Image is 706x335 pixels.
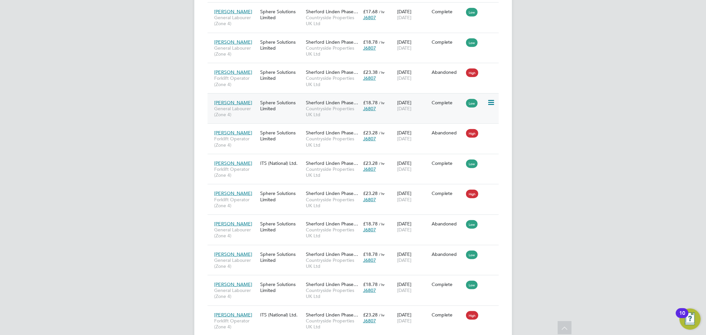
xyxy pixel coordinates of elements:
[397,15,411,21] span: [DATE]
[397,106,411,112] span: [DATE]
[306,166,360,178] span: Countryside Properties UK Ltd
[213,35,499,41] a: [PERSON_NAME]General Labourer (Zone 4)Sphere Solutions LimitedSherford Linden Phase…Countryside P...
[396,5,430,24] div: [DATE]
[213,278,499,283] a: [PERSON_NAME]General Labourer (Zone 4)Sphere Solutions LimitedSherford Linden Phase…Countryside P...
[214,257,257,269] span: General Labourer (Zone 4)
[363,166,376,172] span: J6807
[214,318,257,330] span: Forklift Operator (Zone 4)
[397,227,411,233] span: [DATE]
[214,190,253,196] span: [PERSON_NAME]
[306,281,358,287] span: Sherford Linden Phase…
[259,36,304,54] div: Sphere Solutions Limited
[432,281,463,287] div: Complete
[306,257,360,269] span: Countryside Properties UK Ltd
[213,126,499,132] a: [PERSON_NAME]Forklift Operator (Zone 4)Sphere Solutions LimitedSherford Linden Phase…Countryside ...
[306,69,358,75] span: Sherford Linden Phase…
[397,197,411,203] span: [DATE]
[679,313,685,322] div: 10
[306,318,360,330] span: Countryside Properties UK Ltd
[306,160,358,166] span: Sherford Linden Phase…
[259,126,304,145] div: Sphere Solutions Limited
[396,126,430,145] div: [DATE]
[306,9,358,15] span: Sherford Linden Phase…
[214,221,253,227] span: [PERSON_NAME]
[466,129,478,138] span: High
[259,157,304,169] div: ITS (National) Ltd.
[363,257,376,263] span: J6807
[396,248,430,266] div: [DATE]
[214,100,253,106] span: [PERSON_NAME]
[396,96,430,115] div: [DATE]
[306,190,358,196] span: Sherford Linden Phase…
[396,157,430,175] div: [DATE]
[397,257,411,263] span: [DATE]
[214,45,257,57] span: General Labourer (Zone 4)
[466,99,478,108] span: Low
[363,106,376,112] span: J6807
[397,318,411,324] span: [DATE]
[306,15,360,26] span: Countryside Properties UK Ltd
[214,160,253,166] span: [PERSON_NAME]
[379,100,385,105] span: / hr
[363,287,376,293] span: J6807
[306,227,360,239] span: Countryside Properties UK Ltd
[466,251,478,259] span: Low
[379,312,385,317] span: / hr
[259,217,304,236] div: Sphere Solutions Limited
[214,130,253,136] span: [PERSON_NAME]
[259,5,304,24] div: Sphere Solutions Limited
[363,136,376,142] span: J6807
[213,308,499,314] a: [PERSON_NAME]Forklift Operator (Zone 4)ITS (National) Ltd.Sherford Linden Phase…Countryside Prope...
[259,248,304,266] div: Sphere Solutions Limited
[397,45,411,51] span: [DATE]
[213,5,499,11] a: [PERSON_NAME]General Labourer (Zone 4)Sphere Solutions LimitedSherford Linden Phase…Countryside P...
[306,251,358,257] span: Sherford Linden Phase…
[397,75,411,81] span: [DATE]
[432,69,463,75] div: Abandoned
[466,281,478,289] span: Low
[466,190,478,198] span: High
[363,318,376,324] span: J6807
[214,287,257,299] span: General Labourer (Zone 4)
[214,281,253,287] span: [PERSON_NAME]
[363,281,378,287] span: £18.78
[214,75,257,87] span: Forklift Operator (Zone 4)
[213,157,499,162] a: [PERSON_NAME]Forklift Operator (Zone 4)ITS (National) Ltd.Sherford Linden Phase…Countryside Prope...
[306,100,358,106] span: Sherford Linden Phase…
[363,190,378,196] span: £23.28
[396,217,430,236] div: [DATE]
[214,106,257,118] span: General Labourer (Zone 4)
[379,40,385,45] span: / hr
[306,287,360,299] span: Countryside Properties UK Ltd
[214,251,253,257] span: [PERSON_NAME]
[306,39,358,45] span: Sherford Linden Phase…
[363,197,376,203] span: J6807
[214,227,257,239] span: General Labourer (Zone 4)
[214,136,257,148] span: Forklift Operator (Zone 4)
[306,75,360,87] span: Countryside Properties UK Ltd
[379,282,385,287] span: / hr
[306,106,360,118] span: Countryside Properties UK Ltd
[363,160,378,166] span: £23.28
[466,311,478,320] span: High
[432,9,463,15] div: Complete
[432,251,463,257] div: Abandoned
[213,248,499,253] a: [PERSON_NAME]General Labourer (Zone 4)Sphere Solutions LimitedSherford Linden Phase…Countryside P...
[432,39,463,45] div: Complete
[432,100,463,106] div: Complete
[214,15,257,26] span: General Labourer (Zone 4)
[363,100,378,106] span: £18.78
[214,9,253,15] span: [PERSON_NAME]
[363,75,376,81] span: J6807
[432,190,463,196] div: Complete
[396,66,430,84] div: [DATE]
[213,66,499,71] a: [PERSON_NAME]Forklift Operator (Zone 4)Sphere Solutions LimitedSherford Linden Phase…Countryside ...
[396,36,430,54] div: [DATE]
[363,69,378,75] span: £23.38
[259,309,304,321] div: ITS (National) Ltd.
[363,45,376,51] span: J6807
[396,187,430,206] div: [DATE]
[379,191,385,196] span: / hr
[213,96,499,102] a: [PERSON_NAME]General Labourer (Zone 4)Sphere Solutions LimitedSherford Linden Phase…Countryside P...
[397,287,411,293] span: [DATE]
